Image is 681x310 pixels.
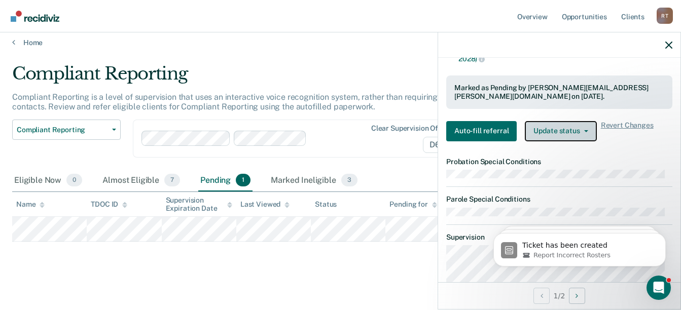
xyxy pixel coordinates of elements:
div: Almost Eligible [100,170,182,192]
div: Eligible Now [12,170,84,192]
span: 0 [66,174,82,187]
button: Auto-fill referral [446,121,517,141]
div: Status [315,200,337,209]
div: Pending for [389,200,437,209]
span: 7 [164,174,180,187]
span: 3 [341,174,357,187]
span: 2028) [458,55,485,63]
div: Supervision Expiration Date [166,196,232,213]
div: Marked Ineligible [269,170,360,192]
div: Marked as Pending by [PERSON_NAME][EMAIL_ADDRESS][PERSON_NAME][DOMAIN_NAME] on [DATE]. [454,84,664,101]
button: Profile dropdown button [657,8,673,24]
div: Pending [198,170,253,192]
iframe: Intercom notifications message [478,212,681,283]
span: 1 [236,174,250,187]
div: Clear supervision officers [371,124,457,133]
span: Compliant Reporting [17,126,108,134]
dt: Supervision [446,233,672,242]
p: Compliant Reporting is a level of supervision that uses an interactive voice recognition system, ... [12,92,515,111]
a: Home [12,38,669,47]
span: D60 [423,137,459,153]
div: 1 / 2 [438,282,680,309]
button: Next Opportunity [569,288,585,304]
img: Recidiviz [11,11,59,22]
button: Update status [525,121,596,141]
iframe: Intercom live chat [647,276,671,300]
dt: Probation Special Conditions [446,158,672,166]
div: Compliant Reporting [12,63,523,92]
dt: Parole Special Conditions [446,195,672,204]
button: Previous Opportunity [533,288,550,304]
a: Navigate to form link [446,121,521,141]
div: Name [16,200,45,209]
span: Revert Changes [601,121,654,141]
div: TDOC ID [91,200,127,209]
div: Last Viewed [240,200,290,209]
div: R T [657,8,673,24]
